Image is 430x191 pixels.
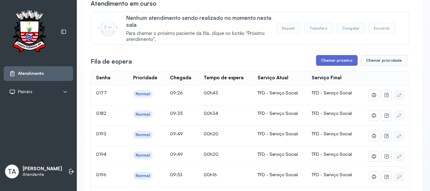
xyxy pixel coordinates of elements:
[257,75,288,81] div: Serviço Atual
[96,110,106,116] span: 0182
[18,89,32,94] span: Painéis
[136,132,150,138] div: Normal
[312,90,352,95] span: TFD - Serviço Social
[312,75,342,81] div: Serviço Final
[170,131,183,136] span: 09:49
[126,31,276,42] span: Para chamar o próximo paciente da fila, clique no botão “Próximo atendimento”.
[96,75,110,81] div: Senha
[312,151,352,157] span: TFD - Serviço Social
[204,151,218,157] span: 00h20
[257,172,302,177] div: TFD - Serviço Social
[257,110,302,116] div: TFD - Serviço Social
[96,131,106,136] span: 0193
[361,55,407,66] button: Chamar prioridade
[204,75,244,81] div: Tempo de espera
[304,23,333,34] button: Transferir
[276,23,301,34] button: Repetir
[257,131,302,137] div: TFD - Serviço Social
[170,110,183,116] span: 09:35
[91,57,132,66] h3: Fila de espera
[99,18,117,37] img: Imagem de CalloutCard
[136,173,150,178] div: Normal
[136,153,150,158] div: Normal
[136,112,150,117] div: Normal
[7,10,52,54] img: Logotipo do estabelecimento
[170,90,183,95] span: 09:26
[23,166,62,172] p: [PERSON_NAME]
[312,172,352,177] span: TFD - Serviço Social
[312,131,352,136] span: TFD - Serviço Social
[170,75,191,81] div: Chegada
[96,151,106,157] span: 0194
[369,23,395,34] button: Encerrar
[204,172,217,177] span: 00h16
[133,75,157,81] div: Prioridade
[126,14,276,28] p: Nenhum atendimento sendo realizado no momento nesta sala
[170,172,183,177] span: 09:53
[9,70,68,77] a: Atendimento
[136,91,150,97] div: Normal
[257,90,302,96] div: TFD - Serviço Social
[170,151,183,157] span: 09:49
[96,90,107,95] span: 0177
[23,172,62,177] p: Atendente
[96,172,106,177] span: 0196
[204,131,218,136] span: 00h20
[204,90,218,95] span: 00h43
[312,110,352,116] span: TFD - Serviço Social
[337,23,365,34] button: Congelar
[316,55,358,66] button: Chamar próximo
[257,151,302,157] div: TFD - Serviço Social
[204,110,218,116] span: 00h34
[18,71,44,76] span: Atendimento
